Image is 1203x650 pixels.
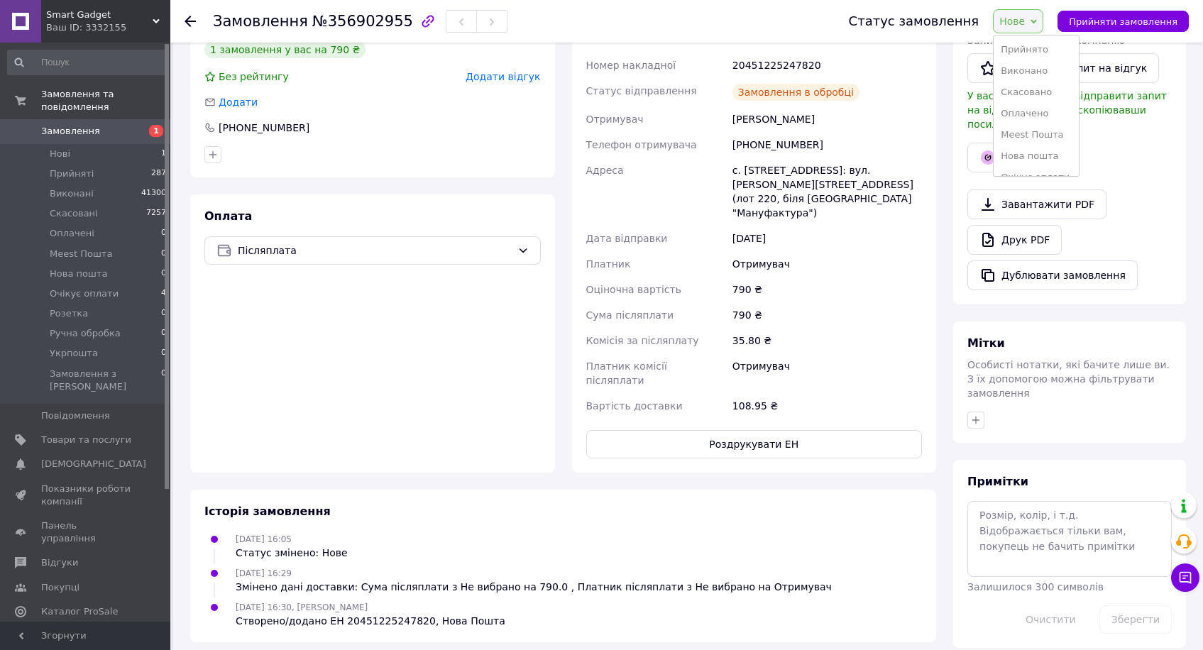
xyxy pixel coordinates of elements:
[586,233,668,244] span: Дата відправки
[161,287,166,300] span: 4
[730,277,925,302] div: 790 ₴
[586,400,683,412] span: Вартість доставки
[586,114,644,125] span: Отримувач
[41,125,100,138] span: Замовлення
[967,90,1167,130] span: У вас є 30 днів, щоб відправити запит на відгук покупцеві, скопіювавши посилання.
[236,614,505,628] div: Створено/додано ЕН 20451225247820, Нова Пошта
[185,14,196,28] div: Повернутися назад
[994,82,1079,103] li: Скасовано
[967,225,1062,255] a: Друк PDF
[161,268,166,280] span: 0
[994,60,1079,82] li: Виконано
[161,148,166,160] span: 1
[236,546,348,560] div: Статус змінено: Нове
[586,284,681,295] span: Оціночна вартість
[730,53,925,78] div: 20451225247820
[967,35,1125,46] span: Запит на відгук про компанію
[586,430,923,458] button: Роздрукувати ЕН
[238,243,512,258] span: Післяплата
[967,336,1005,350] span: Мітки
[466,71,540,82] span: Додати відгук
[994,167,1079,188] li: Очікує оплати
[999,16,1025,27] span: Нове
[236,580,832,594] div: Змінено дані доставки: Сума післяплати з Не вибрано на 790.0 , Платник післяплати з Не вибрано на...
[41,483,131,508] span: Показники роботи компанії
[730,302,925,328] div: 790 ₴
[50,368,161,393] span: Замовлення з [PERSON_NAME]
[994,145,1079,167] li: Нова пошта
[50,268,107,280] span: Нова пошта
[50,148,70,160] span: Нові
[149,125,163,137] span: 1
[50,307,88,320] span: Розетка
[730,226,925,251] div: [DATE]
[967,53,1159,83] button: Скопіювати запит на відгук
[50,187,94,200] span: Виконані
[730,328,925,353] div: 35.80 ₴
[236,568,292,578] span: [DATE] 16:29
[41,434,131,446] span: Товари та послуги
[204,209,252,223] span: Оплата
[967,260,1138,290] button: Дублювати замовлення
[204,505,331,518] span: Історія замовлення
[41,556,78,569] span: Відгуки
[50,248,112,260] span: Meest Пошта
[50,207,98,220] span: Скасовані
[730,106,925,132] div: [PERSON_NAME]
[967,189,1106,219] a: Завантажити PDF
[312,13,413,30] span: №356902955
[732,84,859,101] div: Замовлення в обробці
[161,327,166,340] span: 0
[161,307,166,320] span: 0
[730,132,925,158] div: [PHONE_NUMBER]
[967,475,1028,488] span: Примітки
[41,581,79,594] span: Покупці
[236,602,368,612] span: [DATE] 16:30, [PERSON_NAME]
[161,347,166,360] span: 0
[586,60,676,71] span: Номер накладної
[586,309,674,321] span: Сума післяплати
[146,207,166,220] span: 7257
[204,41,366,58] div: 1 замовлення у вас на 790 ₴
[994,124,1079,145] li: Meest Пошта
[730,158,925,226] div: с. [STREET_ADDRESS]: вул. [PERSON_NAME][STREET_ADDRESS] (лот 220, біля [GEOGRAPHIC_DATA] "Мануфак...
[586,360,667,386] span: Платник комісії післяплати
[50,347,98,360] span: Укрпошта
[50,167,94,180] span: Прийняті
[994,103,1079,124] li: Оплачено
[586,85,697,97] span: Статус відправлення
[1069,16,1177,27] span: Прийняти замовлення
[1171,563,1199,592] button: Чат з покупцем
[967,359,1170,399] span: Особисті нотатки, які бачите лише ви. З їх допомогою можна фільтрувати замовлення
[41,605,118,618] span: Каталог ProSale
[586,165,624,176] span: Адреса
[141,187,166,200] span: 41300
[219,71,289,82] span: Без рейтингу
[7,50,167,75] input: Пошук
[46,9,153,21] span: Smart Gadget
[236,534,292,544] span: [DATE] 16:05
[219,97,258,108] span: Додати
[41,519,131,545] span: Панель управління
[849,14,979,28] div: Статус замовлення
[41,409,110,422] span: Повідомлення
[41,458,146,470] span: [DEMOGRAPHIC_DATA]
[586,258,631,270] span: Платник
[217,121,311,135] div: [PHONE_NUMBER]
[730,353,925,393] div: Отримувач
[586,335,699,346] span: Комісія за післяплату
[161,227,166,240] span: 0
[41,88,170,114] span: Замовлення та повідомлення
[50,287,119,300] span: Очікує оплати
[151,167,166,180] span: 287
[730,251,925,277] div: Отримувач
[967,143,1073,172] button: Видати чек
[1058,11,1189,32] button: Прийняти замовлення
[967,581,1104,593] span: Залишилося 300 символів
[730,393,925,419] div: 108.95 ₴
[213,13,308,30] span: Замовлення
[46,21,170,34] div: Ваш ID: 3332155
[50,327,121,340] span: Ручна обробка
[161,368,166,393] span: 0
[161,248,166,260] span: 0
